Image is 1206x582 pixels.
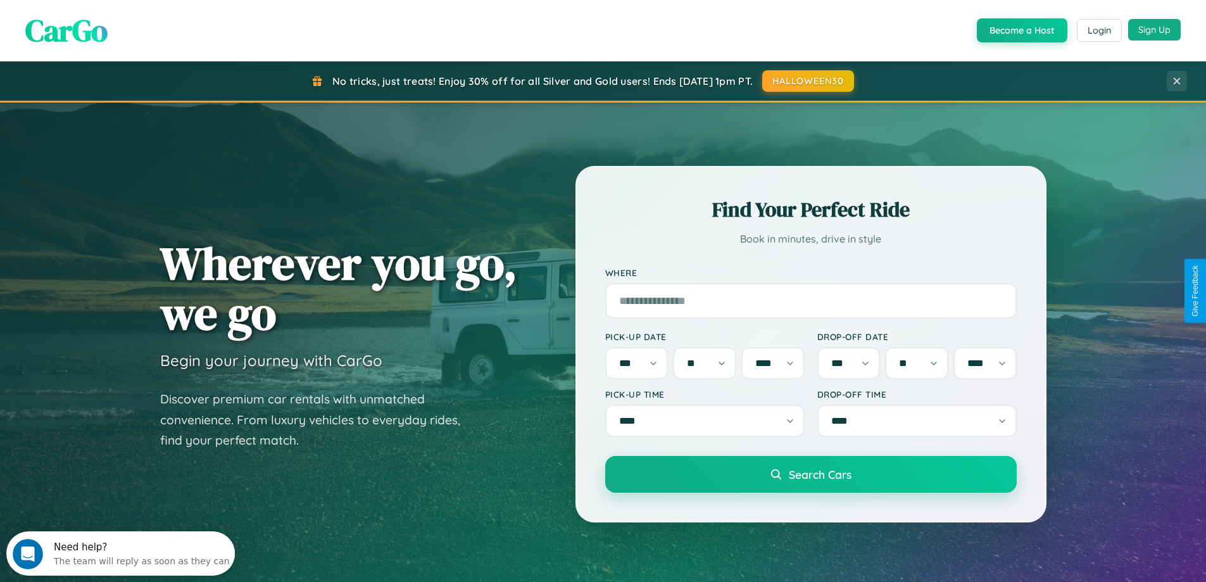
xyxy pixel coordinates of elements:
[977,18,1067,42] button: Become a Host
[817,331,1017,342] label: Drop-off Date
[605,331,805,342] label: Pick-up Date
[6,531,235,576] iframe: Intercom live chat discovery launcher
[789,467,851,481] span: Search Cars
[605,230,1017,248] p: Book in minutes, drive in style
[1128,19,1181,41] button: Sign Up
[332,75,753,87] span: No tricks, just treats! Enjoy 30% off for all Silver and Gold users! Ends [DATE] 1pm PT.
[1077,19,1122,42] button: Login
[47,11,223,21] div: Need help?
[762,70,854,92] button: HALLOWEEN30
[817,389,1017,400] label: Drop-off Time
[160,389,477,451] p: Discover premium car rentals with unmatched convenience. From luxury vehicles to everyday rides, ...
[47,21,223,34] div: The team will reply as soon as they can
[13,539,43,569] iframe: Intercom live chat
[5,5,236,40] div: Open Intercom Messenger
[1191,265,1200,317] div: Give Feedback
[605,267,1017,278] label: Where
[160,351,382,370] h3: Begin your journey with CarGo
[605,456,1017,493] button: Search Cars
[25,9,108,51] span: CarGo
[605,196,1017,224] h2: Find Your Perfect Ride
[160,238,517,338] h1: Wherever you go, we go
[605,389,805,400] label: Pick-up Time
